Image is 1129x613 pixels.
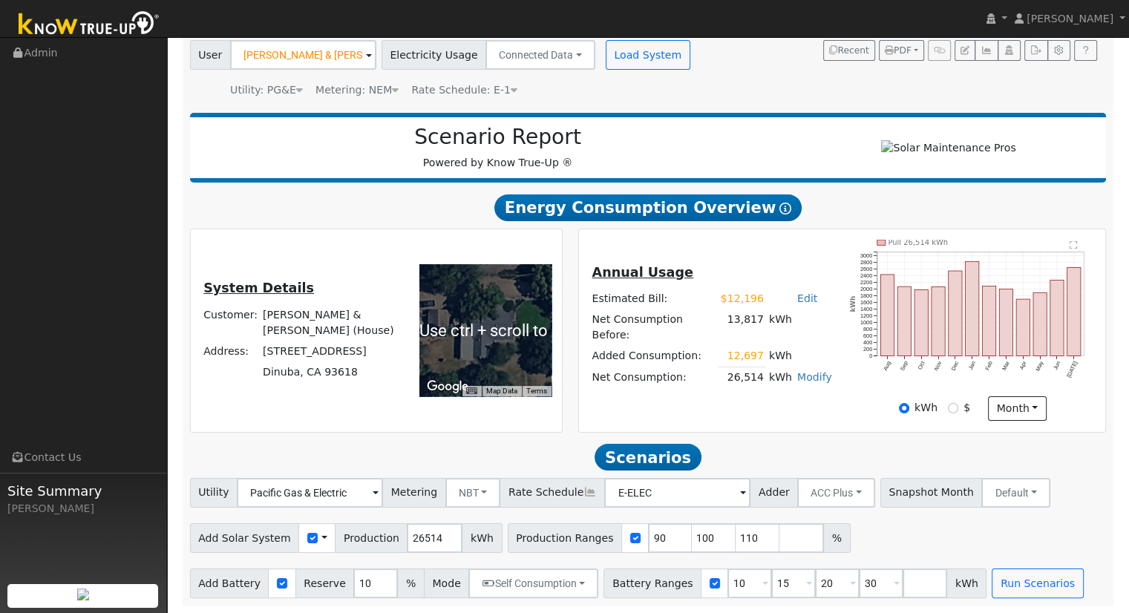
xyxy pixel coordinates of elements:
span: Site Summary [7,481,159,501]
img: Google [423,377,472,396]
rect: onclick="" [983,286,996,356]
a: Terms (opens in new tab) [526,387,547,395]
rect: onclick="" [1050,281,1064,356]
div: Utility: PG&E [230,82,303,98]
span: Electricity Usage [382,40,486,70]
text: 2400 [860,272,872,279]
span: Reserve [295,568,355,598]
td: Added Consumption: [589,346,718,367]
td: Net Consumption Before: [589,309,718,346]
text: 1200 [860,312,872,319]
text: 0 [869,353,872,359]
span: Metering [382,478,446,508]
u: Annual Usage [592,265,693,280]
button: Self Consumption [468,568,598,598]
span: Mode [424,568,469,598]
rect: onclick="" [1033,292,1047,355]
td: [PERSON_NAME] & [PERSON_NAME] (House) [261,304,399,341]
text: 200 [863,346,872,353]
input: Select a Rate Schedule [604,478,750,508]
td: kWh [766,367,794,388]
td: $12,196 [718,288,766,309]
rect: onclick="" [1016,299,1030,355]
text: 1800 [860,292,872,299]
text: Jan [967,360,977,371]
span: Adder [750,478,798,508]
td: Address: [201,341,261,361]
span: Add Solar System [190,523,300,553]
rect: onclick="" [897,286,911,355]
span: Rate Schedule [500,478,605,508]
text: 1400 [860,306,872,312]
td: 12,697 [718,346,766,367]
text: 2000 [860,286,872,292]
text: Sep [899,360,909,372]
a: Modify [797,371,832,383]
span: % [397,568,424,598]
img: Solar Maintenance Pros [881,140,1015,156]
text: [DATE] [1065,360,1079,378]
button: Multi-Series Graph [975,40,998,61]
span: Production Ranges [508,523,622,553]
rect: onclick="" [914,290,928,356]
text: 400 [863,339,872,346]
u: System Details [203,281,314,295]
i: Show Help [779,203,791,214]
button: Recent [823,40,875,61]
text: Dec [950,360,961,372]
img: Know True-Up [11,8,167,42]
text: Nov [933,360,943,372]
rect: onclick="" [949,271,962,356]
span: kWh [462,523,502,553]
text: 3000 [860,252,872,259]
span: Battery Ranges [603,568,701,598]
button: NBT [445,478,501,508]
td: Dinuba, CA 93618 [261,361,399,382]
text: 1000 [860,319,872,326]
td: kWh [766,346,794,367]
text: 2600 [860,266,872,272]
span: Alias: HE1 [411,84,517,96]
td: 26,514 [718,367,766,388]
input: Select a Utility [237,478,383,508]
span: Utility [190,478,238,508]
text: Oct [917,360,926,370]
button: PDF [879,40,924,61]
h2: Scenario Report [205,125,791,150]
span: Snapshot Month [880,478,983,508]
rect: onclick="" [932,287,945,356]
button: Settings [1047,40,1070,61]
td: 13,817 [718,309,766,346]
rect: onclick="" [1067,267,1081,355]
button: Default [981,478,1050,508]
button: ACC Plus [797,478,875,508]
a: Help Link [1074,40,1097,61]
img: retrieve [77,589,89,600]
input: $ [948,403,958,413]
text: 600 [863,332,872,339]
span: % [823,523,850,553]
button: Edit User [955,40,975,61]
button: Run Scenarios [992,568,1083,598]
a: Edit [797,292,817,304]
rect: onclick="" [999,289,1012,356]
button: Login As [998,40,1021,61]
div: [PERSON_NAME] [7,501,159,517]
td: [STREET_ADDRESS] [261,341,399,361]
span: Production [335,523,408,553]
span: kWh [946,568,986,598]
td: kWh [766,309,834,346]
button: Keyboard shortcuts [466,386,477,396]
rect: onclick="" [880,275,894,356]
td: Customer: [201,304,261,341]
div: Metering: NEM [315,82,399,98]
button: Export Interval Data [1024,40,1047,61]
span: Scenarios [595,444,701,471]
text: 2800 [860,259,872,266]
button: Load System [606,40,690,70]
span: Energy Consumption Overview [494,194,802,221]
span: PDF [885,45,912,56]
text: 800 [863,326,872,332]
text: Mar [1001,360,1011,372]
div: Powered by Know True-Up ® [197,125,799,171]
